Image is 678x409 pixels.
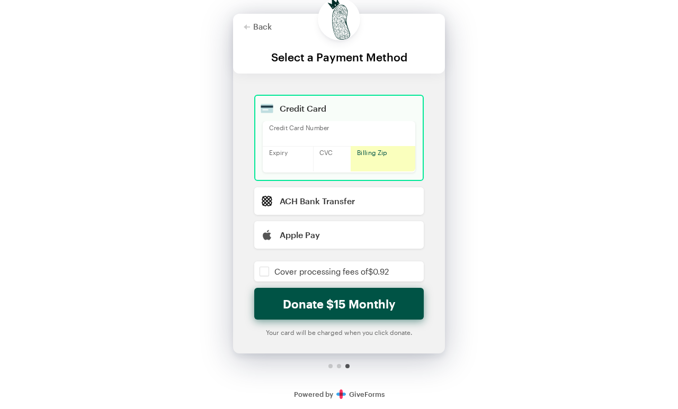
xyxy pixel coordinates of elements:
iframe: Secure expiration date input frame [269,156,307,168]
button: Back [244,22,272,31]
a: Secure DonationsPowered byGiveForms [294,390,385,398]
div: Select a Payment Method [244,51,434,63]
button: Donate $15 Monthly [254,288,424,320]
iframe: Secure postal code input frame [357,156,409,168]
div: Your card will be charged when you click donate. [254,328,424,337]
iframe: Secure CVC input frame [319,156,345,168]
div: Credit Card [280,104,415,113]
iframe: Secure card number input frame [269,131,409,143]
